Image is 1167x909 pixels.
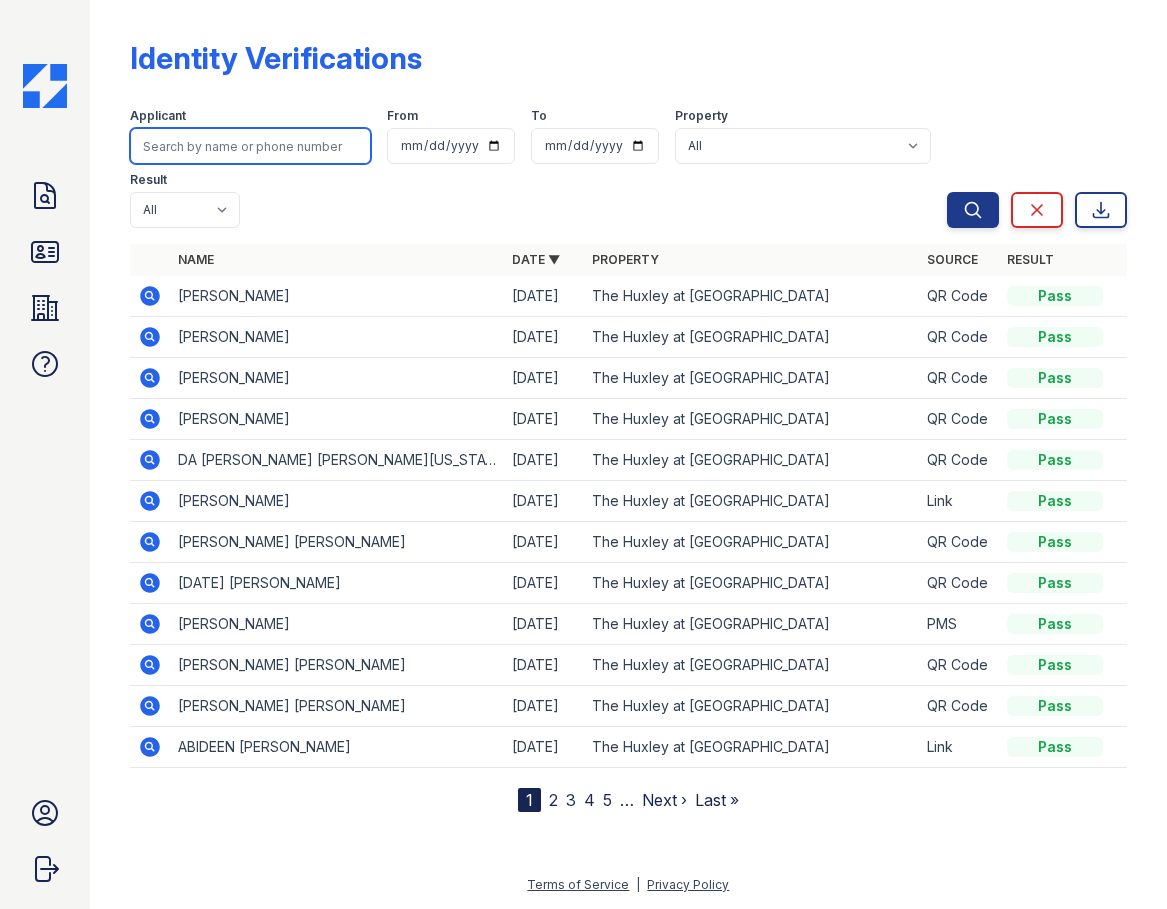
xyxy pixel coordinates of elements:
td: Link [919,727,999,768]
td: QR Code [919,276,999,317]
td: [DATE] [504,440,584,481]
td: [DATE] [504,481,584,522]
td: QR Code [919,522,999,563]
td: QR Code [919,317,999,358]
td: [DATE] [504,604,584,645]
a: Privacy Policy [647,877,729,892]
a: Date ▼ [512,252,560,267]
label: To [531,108,547,124]
td: QR Code [919,440,999,481]
td: [PERSON_NAME] [PERSON_NAME] [170,645,505,686]
div: Pass [1007,286,1103,306]
td: The Huxley at [GEOGRAPHIC_DATA] [584,522,919,563]
td: PMS [919,604,999,645]
label: From [387,108,418,124]
td: [PERSON_NAME] [170,276,505,317]
div: | [636,877,640,892]
div: Pass [1007,450,1103,470]
a: Last » [695,790,739,810]
a: Source [927,252,978,267]
td: The Huxley at [GEOGRAPHIC_DATA] [584,358,919,399]
td: [PERSON_NAME] [PERSON_NAME] [170,522,505,563]
td: The Huxley at [GEOGRAPHIC_DATA] [584,563,919,604]
div: Pass [1007,409,1103,429]
td: QR Code [919,686,999,727]
div: Pass [1007,614,1103,634]
td: The Huxley at [GEOGRAPHIC_DATA] [584,686,919,727]
td: [DATE] [504,563,584,604]
td: [DATE] [PERSON_NAME] [170,563,505,604]
a: Property [592,252,659,267]
td: QR Code [919,645,999,686]
div: Pass [1007,327,1103,347]
div: Pass [1007,532,1103,552]
td: [DATE] [504,727,584,768]
td: [DATE] [504,317,584,358]
a: 3 [566,790,576,810]
td: Link [919,481,999,522]
td: QR Code [919,358,999,399]
div: Pass [1007,491,1103,511]
td: [DATE] [504,645,584,686]
td: QR Code [919,563,999,604]
a: Name [178,252,214,267]
td: [DATE] [504,276,584,317]
div: Pass [1007,696,1103,716]
a: 5 [603,790,612,810]
div: Pass [1007,573,1103,593]
td: [DATE] [504,358,584,399]
td: [DATE] [504,522,584,563]
td: [DATE] [504,399,584,440]
td: The Huxley at [GEOGRAPHIC_DATA] [584,440,919,481]
td: [PERSON_NAME] [170,604,505,645]
td: [PERSON_NAME] [170,317,505,358]
td: [PERSON_NAME] [170,481,505,522]
label: Property [675,108,728,124]
img: CE_Icon_Blue-c292c112584629df590d857e76928e9f676e5b41ef8f769ba2f05ee15b207248.png [23,64,67,108]
div: Pass [1007,368,1103,388]
td: QR Code [919,399,999,440]
div: Identity Verifications [130,40,422,76]
input: Search by name or phone number [130,128,371,164]
div: 1 [518,788,541,812]
td: The Huxley at [GEOGRAPHIC_DATA] [584,727,919,768]
label: Applicant [130,108,186,124]
td: The Huxley at [GEOGRAPHIC_DATA] [584,399,919,440]
a: 2 [549,790,558,810]
span: … [620,788,634,812]
td: The Huxley at [GEOGRAPHIC_DATA] [584,481,919,522]
label: Result [130,172,167,188]
td: DA [PERSON_NAME] [PERSON_NAME][US_STATE] [170,440,505,481]
td: [PERSON_NAME] [PERSON_NAME] [170,686,505,727]
a: Terms of Service [527,877,629,892]
td: The Huxley at [GEOGRAPHIC_DATA] [584,604,919,645]
a: 4 [584,790,595,810]
td: [DATE] [504,686,584,727]
a: Next › [642,790,687,810]
div: Pass [1007,655,1103,675]
td: The Huxley at [GEOGRAPHIC_DATA] [584,645,919,686]
td: The Huxley at [GEOGRAPHIC_DATA] [584,276,919,317]
td: [PERSON_NAME] [170,358,505,399]
a: Result [1007,252,1054,267]
td: The Huxley at [GEOGRAPHIC_DATA] [584,317,919,358]
td: [PERSON_NAME] [170,399,505,440]
div: Pass [1007,737,1103,757]
td: ABIDEEN [PERSON_NAME] [170,727,505,768]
